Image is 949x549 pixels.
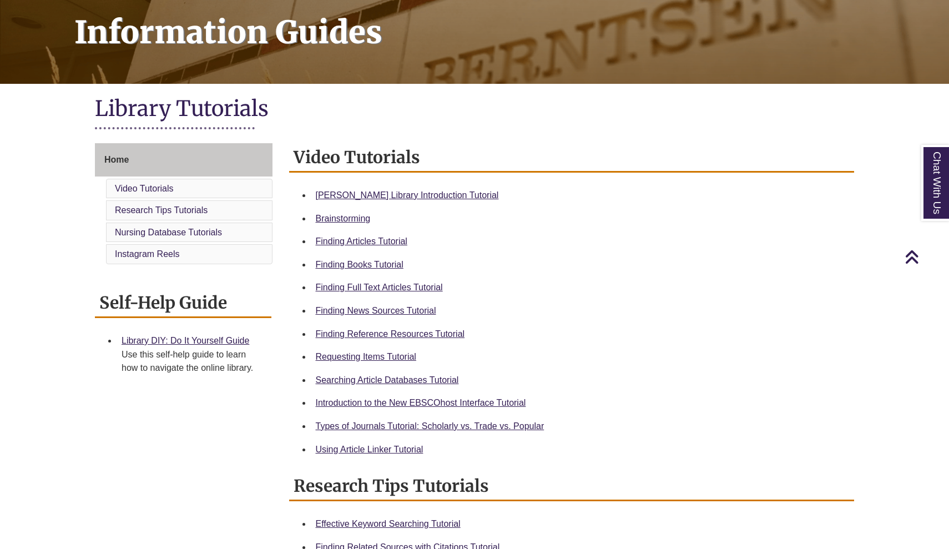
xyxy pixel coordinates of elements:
a: Brainstorming [316,214,371,223]
h2: Self-Help Guide [95,289,271,318]
a: Library DIY: Do It Yourself Guide [122,336,249,345]
a: Instagram Reels [115,249,180,259]
h1: Library Tutorials [95,95,854,124]
h2: Video Tutorials [289,143,855,173]
span: Home [104,155,129,164]
a: Effective Keyword Searching Tutorial [316,519,461,528]
h2: Research Tips Tutorials [289,472,855,501]
a: Home [95,143,272,177]
a: Finding Full Text Articles Tutorial [316,283,443,292]
a: Nursing Database Tutorials [115,228,222,237]
div: Guide Page Menu [95,143,272,266]
a: Finding Books Tutorial [316,260,403,269]
a: Research Tips Tutorials [115,205,208,215]
a: Using Article Linker Tutorial [316,445,423,454]
a: Finding News Sources Tutorial [316,306,436,315]
a: Finding Articles Tutorial [316,236,407,246]
a: Back to Top [905,249,946,264]
div: Use this self-help guide to learn how to navigate the online library. [122,348,263,375]
a: Types of Journals Tutorial: Scholarly vs. Trade vs. Popular [316,421,544,431]
a: Finding Reference Resources Tutorial [316,329,465,339]
a: Introduction to the New EBSCOhost Interface Tutorial [316,398,526,407]
a: Requesting Items Tutorial [316,352,416,361]
a: Searching Article Databases Tutorial [316,375,459,385]
a: [PERSON_NAME] Library Introduction Tutorial [316,190,499,200]
a: Video Tutorials [115,184,174,193]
